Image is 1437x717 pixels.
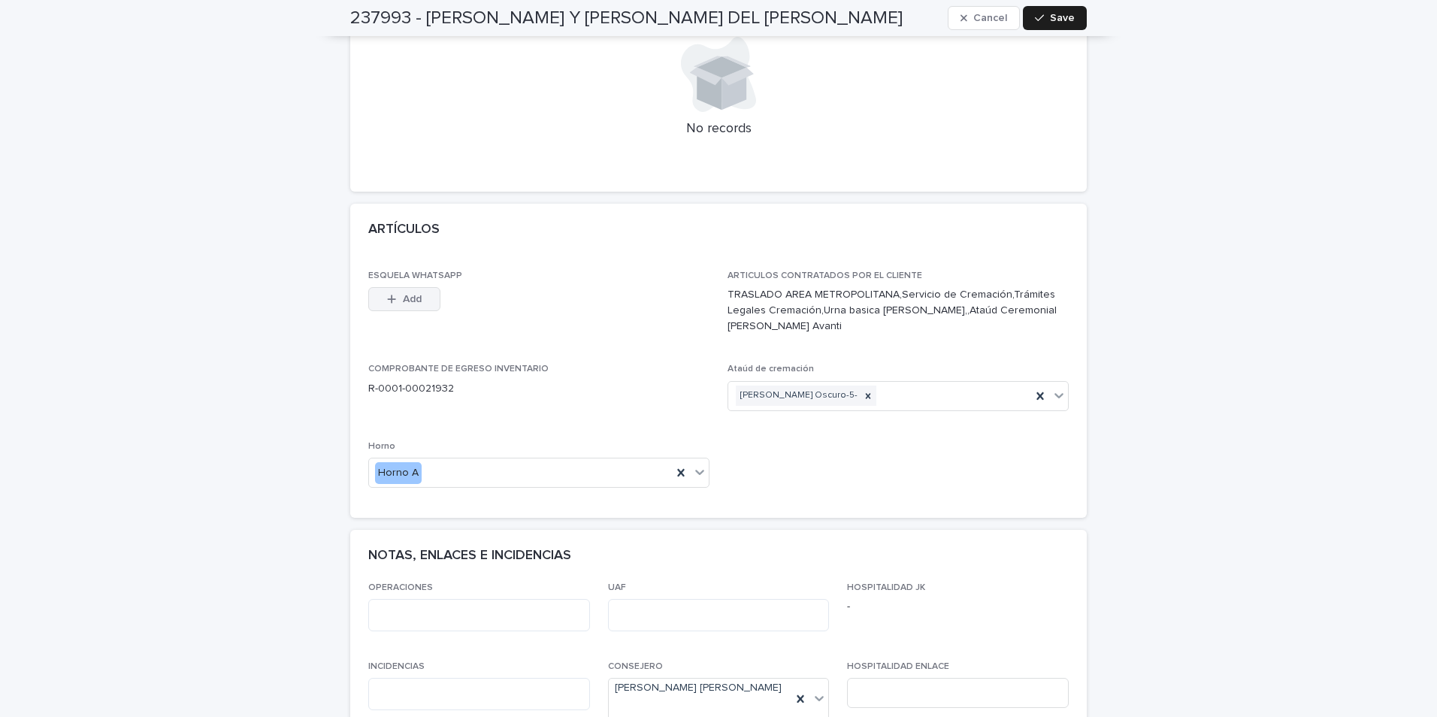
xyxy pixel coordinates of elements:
[1023,6,1087,30] button: Save
[368,365,549,374] span: COMPROBANTE DE EGRESO INVENTARIO
[973,13,1007,23] span: Cancel
[403,294,422,304] span: Add
[368,442,395,451] span: Horno
[368,381,709,397] p: R-0001-00021932
[368,121,1069,138] p: No records
[608,583,626,592] span: UAF
[615,680,782,696] span: [PERSON_NAME] [PERSON_NAME]
[728,287,1069,334] p: TRASLADO AREA METROPOLITANA,Servicio de Cremación,Trámites Legales Cremación,Urna basica [PERSON_...
[350,8,903,29] h2: 237993 - [PERSON_NAME] Y [PERSON_NAME] DEL [PERSON_NAME]
[368,222,440,238] h2: ARTÍCULOS
[847,599,1069,615] p: -
[368,287,440,311] button: Add
[728,271,922,280] span: ARTICULOS CONTRATADOS POR EL CLIENTE
[368,548,571,564] h2: NOTAS, ENLACES E INCIDENCIAS
[368,662,425,671] span: INCIDENCIAS
[368,583,433,592] span: OPERACIONES
[608,662,663,671] span: CONSEJERO
[847,662,949,671] span: HOSPITALIDAD ENLACE
[728,365,814,374] span: Ataúd de cremación
[847,583,925,592] span: HOSPITALIDAD JK
[368,271,462,280] span: ESQUELA WHATSAPP
[736,386,860,406] div: [PERSON_NAME] Oscuro-5-
[1050,13,1075,23] span: Save
[948,6,1020,30] button: Cancel
[375,462,422,484] div: Horno A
